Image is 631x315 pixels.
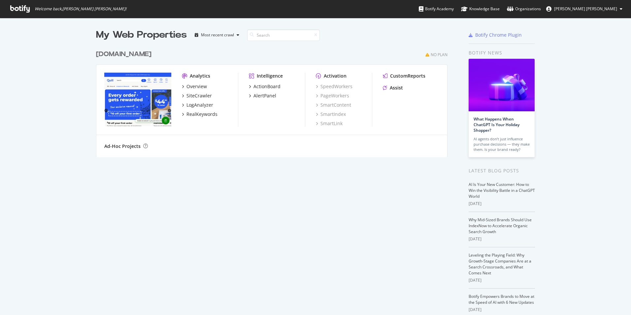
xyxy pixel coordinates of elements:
div: Analytics [190,73,210,79]
a: RealKeywords [182,111,217,118]
div: Intelligence [257,73,283,79]
button: Most recent crawl [192,30,242,40]
div: [DATE] [469,277,535,283]
a: SiteCrawler [182,92,212,99]
a: SpeedWorkers [316,83,352,90]
a: ActionBoard [249,83,281,90]
div: Botify Academy [419,6,454,12]
a: What Happens When ChatGPT Is Your Holiday Shopper? [474,116,519,133]
a: PageWorkers [316,92,349,99]
a: CustomReports [383,73,425,79]
div: ActionBoard [253,83,281,90]
div: RealKeywords [186,111,217,118]
span: Arun Sankar Chandrasekaran [554,6,617,12]
a: Assist [383,85,403,91]
div: [DOMAIN_NAME] [96,50,151,59]
div: grid [96,42,453,157]
div: Latest Blog Posts [469,167,535,174]
a: Botify Empowers Brands to Move at the Speed of AI with 6 New Updates [469,294,534,305]
a: LogAnalyzer [182,102,213,108]
img: What Happens When ChatGPT Is Your Holiday Shopper? [469,59,535,111]
a: SmartLink [316,120,343,127]
button: [PERSON_NAME] [PERSON_NAME] [541,4,628,14]
div: AlertPanel [253,92,276,99]
div: Ad-Hoc Projects [104,143,141,150]
div: [DATE] [469,307,535,313]
a: [DOMAIN_NAME] [96,50,154,59]
a: Overview [182,83,207,90]
div: LogAnalyzer [186,102,213,108]
a: AlertPanel [249,92,276,99]
div: SiteCrawler [186,92,212,99]
a: SmartIndex [316,111,346,118]
input: Search [247,29,320,41]
div: Knowledge Base [461,6,500,12]
div: Overview [186,83,207,90]
div: Botify news [469,49,535,56]
div: AI agents don’t just influence purchase decisions — they make them. Is your brand ready? [474,136,530,152]
a: Leveling the Playing Field: Why Growth-Stage Companies Are at a Search Crossroads, and What Comes... [469,252,531,276]
div: My Web Properties [96,28,187,42]
a: AI Is Your New Customer: How to Win the Visibility Battle in a ChatGPT World [469,182,535,199]
div: CustomReports [390,73,425,79]
div: [DATE] [469,236,535,242]
div: Botify Chrome Plugin [475,32,522,38]
div: No Plan [431,52,448,57]
img: quill.com [104,73,171,126]
div: Activation [324,73,347,79]
a: SmartContent [316,102,351,108]
a: Why Mid-Sized Brands Should Use IndexNow to Accelerate Organic Search Growth [469,217,532,234]
div: Assist [390,85,403,91]
span: Welcome back, [PERSON_NAME] [PERSON_NAME] ! [35,6,126,12]
div: Most recent crawl [201,33,234,37]
div: Organizations [507,6,541,12]
div: [DATE] [469,201,535,207]
a: Botify Chrome Plugin [469,32,522,38]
